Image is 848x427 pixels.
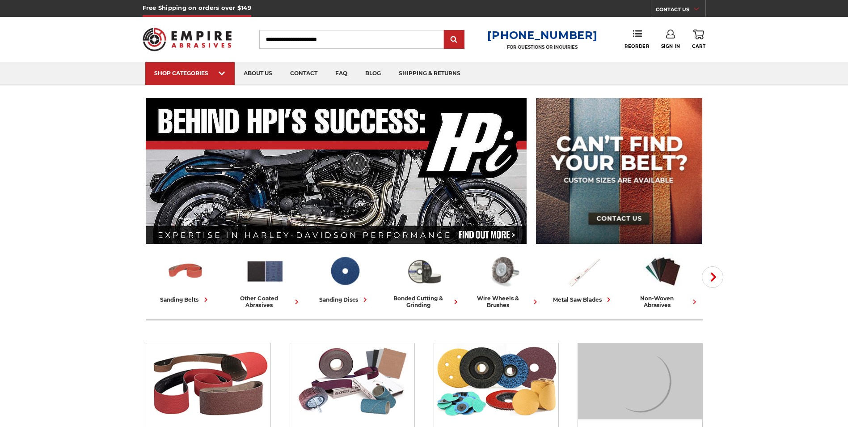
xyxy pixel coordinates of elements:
[487,44,597,50] p: FOR QUESTIONS OR INQUIRIES
[319,295,370,304] div: sanding discs
[553,295,613,304] div: metal saw blades
[388,252,460,308] a: bonded cutting & grinding
[390,62,469,85] a: shipping & returns
[229,295,301,308] div: other coated abrasives
[405,252,444,290] img: Bonded Cutting & Grinding
[578,343,702,419] img: Bonded Cutting & Grinding
[308,252,381,304] a: sanding discs
[624,43,649,49] span: Reorder
[166,252,205,290] img: Sanding Belts
[627,295,699,308] div: non-woven abrasives
[326,62,356,85] a: faq
[154,70,226,77] div: SHOP CATEGORIES
[245,252,285,290] img: Other Coated Abrasives
[487,29,597,42] a: [PHONE_NUMBER]
[146,98,527,244] img: Banner for an interview featuring Horsepower Inc who makes Harley performance upgrades featured o...
[149,252,222,304] a: sanding belts
[468,295,540,308] div: wire wheels & brushes
[484,252,523,290] img: Wire Wheels & Brushes
[624,30,649,49] a: Reorder
[468,252,540,308] a: wire wheels & brushes
[160,295,211,304] div: sanding belts
[702,266,723,288] button: Next
[643,252,683,290] img: Non-woven Abrasives
[661,43,680,49] span: Sign In
[146,343,270,419] img: Sanding Belts
[564,252,603,290] img: Metal Saw Blades
[143,22,232,57] img: Empire Abrasives
[692,43,705,49] span: Cart
[627,252,699,308] a: non-woven abrasives
[325,252,364,290] img: Sanding Discs
[434,343,558,419] img: Sanding Discs
[536,98,702,244] img: promo banner for custom belts.
[290,343,414,419] img: Other Coated Abrasives
[356,62,390,85] a: blog
[281,62,326,85] a: contact
[547,252,620,304] a: metal saw blades
[235,62,281,85] a: about us
[445,31,463,49] input: Submit
[229,252,301,308] a: other coated abrasives
[692,30,705,49] a: Cart
[388,295,460,308] div: bonded cutting & grinding
[656,4,705,17] a: CONTACT US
